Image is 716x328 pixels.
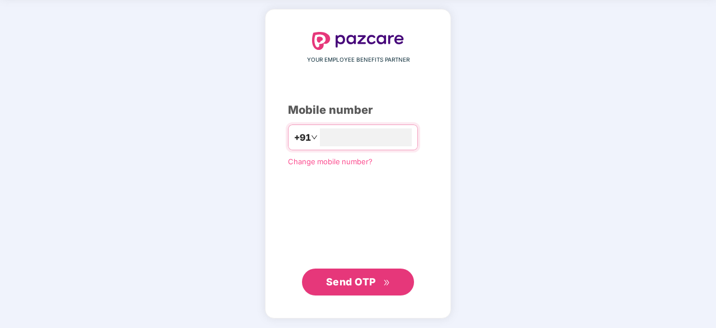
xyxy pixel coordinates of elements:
[294,131,311,145] span: +91
[312,32,404,50] img: logo
[302,269,414,295] button: Send OTPdouble-right
[326,276,376,288] span: Send OTP
[288,157,373,166] a: Change mobile number?
[383,279,390,287] span: double-right
[288,101,428,119] div: Mobile number
[311,134,318,141] span: down
[307,56,410,64] span: YOUR EMPLOYEE BENEFITS PARTNER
